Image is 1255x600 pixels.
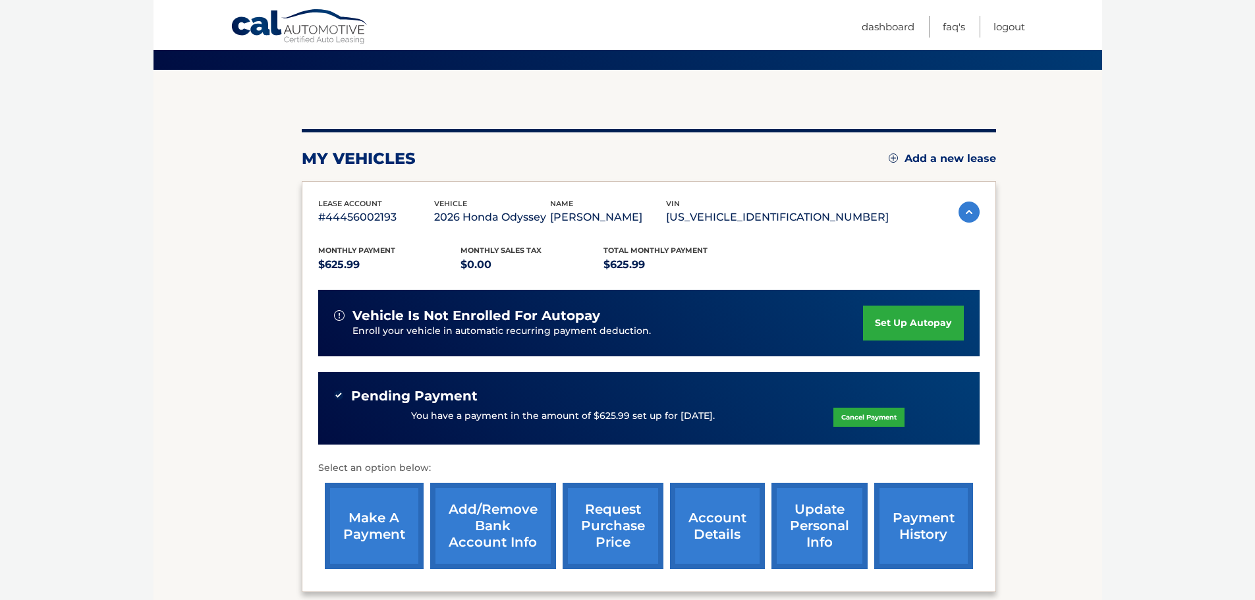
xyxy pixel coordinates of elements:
img: accordion-active.svg [959,202,980,223]
p: $625.99 [603,256,746,274]
span: Pending Payment [351,388,478,404]
p: #44456002193 [318,208,434,227]
p: Select an option below: [318,460,980,476]
p: [PERSON_NAME] [550,208,666,227]
span: vin [666,199,680,208]
span: Monthly sales Tax [460,246,542,255]
h2: my vehicles [302,149,416,169]
a: FAQ's [943,16,965,38]
span: name [550,199,573,208]
span: vehicle is not enrolled for autopay [352,308,600,324]
span: Monthly Payment [318,246,395,255]
a: set up autopay [863,306,963,341]
a: make a payment [325,483,424,569]
img: alert-white.svg [334,310,345,321]
a: account details [670,483,765,569]
a: Cancel Payment [833,408,905,427]
a: Dashboard [862,16,914,38]
p: [US_VEHICLE_IDENTIFICATION_NUMBER] [666,208,889,227]
img: check-green.svg [334,391,343,400]
span: vehicle [434,199,467,208]
p: Enroll your vehicle in automatic recurring payment deduction. [352,324,864,339]
a: payment history [874,483,973,569]
p: $625.99 [318,256,461,274]
span: Total Monthly Payment [603,246,708,255]
a: Cal Automotive [231,9,369,47]
p: You have a payment in the amount of $625.99 set up for [DATE]. [411,409,715,423]
img: add.svg [889,153,898,163]
span: lease account [318,199,382,208]
a: update personal info [771,483,868,569]
a: Add/Remove bank account info [430,483,556,569]
a: request purchase price [563,483,663,569]
a: Logout [993,16,1025,38]
a: Add a new lease [889,152,996,165]
p: 2026 Honda Odyssey [434,208,550,227]
p: $0.00 [460,256,603,274]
